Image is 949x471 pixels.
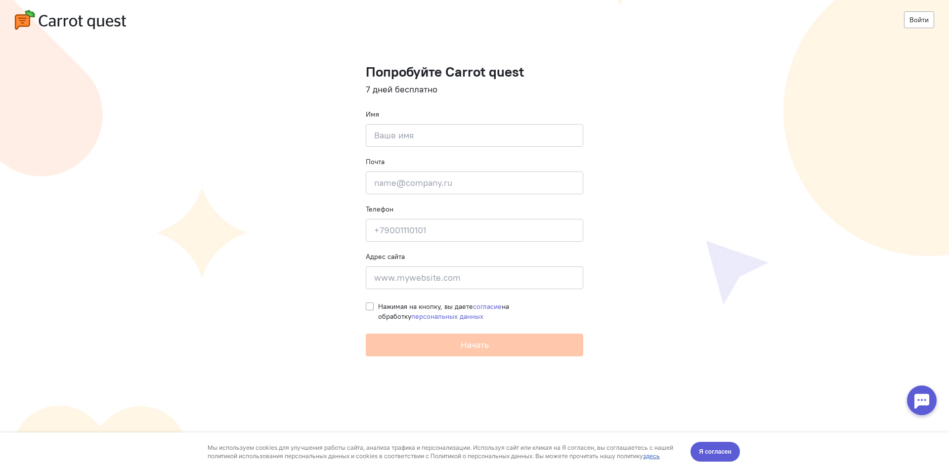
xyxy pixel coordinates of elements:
[699,14,732,24] span: Я согласен
[366,85,583,94] h4: 7 дней бесплатно
[366,109,379,119] label: Имя
[366,64,583,80] h1: Попробуйте Carrot quest
[411,312,483,321] a: персональных данных
[366,334,583,356] button: Начать
[643,20,660,27] a: здесь
[378,302,509,321] span: Нажимая на кнопку, вы даете на обработку
[366,124,583,147] input: Ваше имя
[366,204,393,214] label: Телефон
[366,252,405,261] label: Адрес сайта
[904,11,934,28] a: Войти
[473,302,502,311] a: согласие
[366,266,583,289] input: www.mywebsite.com
[690,9,740,29] button: Я согласен
[15,10,126,30] img: carrot-quest-logo.svg
[366,219,583,242] input: +79001110101
[366,171,583,194] input: name@company.ru
[366,157,385,167] label: Почта
[461,339,489,350] span: Начать
[208,11,679,28] div: Мы используем cookies для улучшения работы сайта, анализа трафика и персонализации. Используя сай...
